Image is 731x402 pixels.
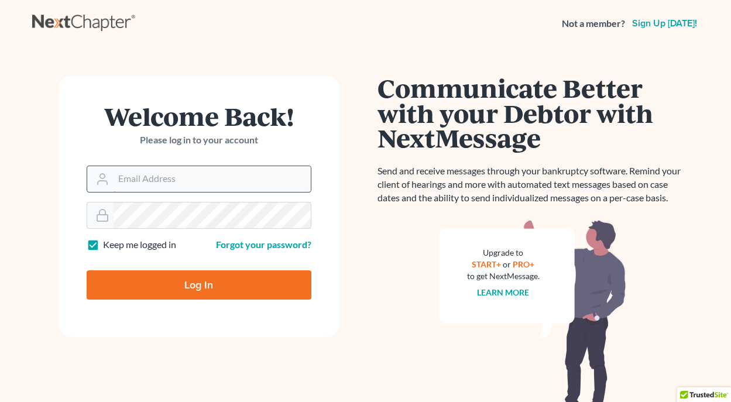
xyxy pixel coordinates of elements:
input: Log In [87,270,311,300]
h1: Communicate Better with your Debtor with NextMessage [377,75,688,150]
span: or [503,259,511,269]
input: Email Address [114,166,311,192]
div: Upgrade to [467,247,540,259]
a: START+ [472,259,501,269]
a: Sign up [DATE]! [630,19,699,28]
a: PRO+ [513,259,534,269]
label: Keep me logged in [103,238,176,252]
a: Forgot your password? [216,239,311,250]
h1: Welcome Back! [87,104,311,129]
strong: Not a member? [562,17,625,30]
a: Learn more [477,287,529,297]
div: to get NextMessage. [467,270,540,282]
p: Send and receive messages through your bankruptcy software. Remind your client of hearings and mo... [377,164,688,205]
p: Please log in to your account [87,133,311,147]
